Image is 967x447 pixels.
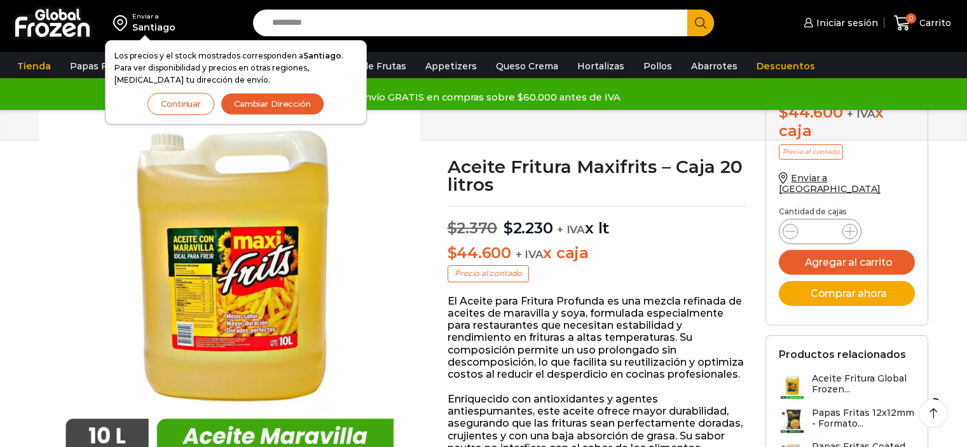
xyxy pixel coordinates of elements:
input: Product quantity [808,223,832,240]
p: Precio al contado [779,144,843,160]
p: Los precios y el stock mostrados corresponden a . Para ver disponibilidad y precios en otras regi... [114,50,357,86]
span: Carrito [916,17,951,29]
p: El Aceite para Fritura Profunda es una mezcla refinada de aceites de maravilla y soya, formulada ... [448,295,747,380]
span: $ [448,244,457,262]
a: Pollos [637,54,678,78]
a: Queso Crema [490,54,565,78]
a: Descuentos [750,54,821,78]
bdi: 2.370 [448,219,498,237]
a: Hortalizas [571,54,631,78]
bdi: 44.600 [448,244,511,262]
button: Search button [687,10,714,36]
a: Enviar a [GEOGRAPHIC_DATA] [779,172,881,195]
span: + IVA [557,223,585,236]
p: x caja [448,244,747,263]
a: 0 Carrito [891,8,954,38]
span: 0 [906,13,916,24]
h3: Papas Fritas 12x12mm - Formato... [812,408,915,429]
span: $ [504,219,513,237]
h1: Aceite Fritura Maxifrits – Caja 20 litros [448,158,747,193]
span: $ [779,103,788,121]
bdi: 2.230 [504,219,553,237]
a: Tienda [11,54,57,78]
button: Agregar al carrito [779,250,915,275]
button: Continuar [147,93,214,115]
a: Pulpa de Frutas [327,54,413,78]
a: Iniciar sesión [800,10,878,36]
button: Comprar ahora [779,281,915,306]
span: Iniciar sesión [813,17,878,29]
div: Enviar a [132,12,175,21]
span: + IVA [847,107,875,120]
span: $ [448,219,457,237]
div: Santiago [132,21,175,34]
a: Abarrotes [685,54,744,78]
a: Aceite Fritura Global Frozen... [779,373,915,401]
strong: Santiago [303,51,341,60]
div: x caja [779,104,915,141]
a: Papas Fritas 12x12mm - Formato... [779,408,915,435]
p: Precio al contado [448,265,529,282]
button: Cambiar Dirección [221,93,324,115]
h3: Aceite Fritura Global Frozen... [812,373,915,395]
bdi: 44.600 [779,103,842,121]
h2: Productos relacionados [779,348,906,361]
a: Papas Fritas [64,54,134,78]
a: Appetizers [419,54,483,78]
p: x lt [448,206,747,238]
img: address-field-icon.svg [113,12,132,34]
p: Cantidad de cajas [779,207,915,216]
span: + IVA [516,248,544,261]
